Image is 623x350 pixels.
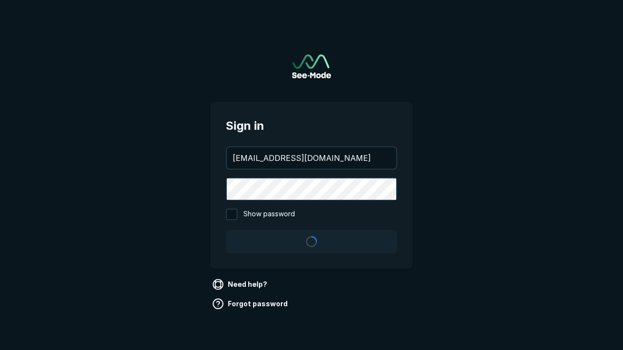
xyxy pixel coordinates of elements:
a: Go to sign in [292,54,331,78]
a: Forgot password [210,296,292,312]
img: See-Mode Logo [292,54,331,78]
input: your@email.com [227,147,396,169]
a: Need help? [210,277,271,292]
span: Show password [243,209,295,220]
span: Sign in [226,117,397,135]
